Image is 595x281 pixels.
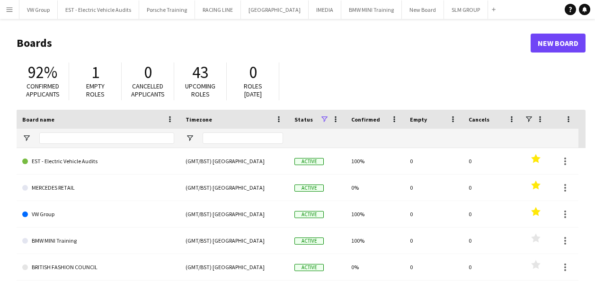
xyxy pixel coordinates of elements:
button: RACING LINE [195,0,241,19]
div: 0% [346,254,404,280]
span: Empty [410,116,427,123]
button: Open Filter Menu [22,134,31,142]
div: 0 [463,175,522,201]
span: 43 [192,62,208,83]
span: Board name [22,116,54,123]
button: [GEOGRAPHIC_DATA] [241,0,309,19]
span: Confirmed [351,116,380,123]
span: Status [294,116,313,123]
span: 0 [249,62,257,83]
div: 100% [346,148,404,174]
div: (GMT/BST) [GEOGRAPHIC_DATA] [180,201,289,227]
span: Confirmed applicants [26,82,60,98]
div: 0 [463,148,522,174]
div: 0% [346,175,404,201]
span: Empty roles [86,82,105,98]
button: BMW MINI Training [341,0,402,19]
input: Board name Filter Input [39,132,174,144]
span: Roles [DATE] [244,82,262,98]
span: Timezone [186,116,212,123]
div: (GMT/BST) [GEOGRAPHIC_DATA] [180,175,289,201]
span: 92% [28,62,57,83]
button: VW Group [19,0,58,19]
a: BRITISH FASHION COUNCIL [22,254,174,281]
div: 0 [404,254,463,280]
a: EST - Electric Vehicle Audits [22,148,174,175]
span: Upcoming roles [185,82,215,98]
button: IMEDIA [309,0,341,19]
span: Active [294,158,324,165]
h1: Boards [17,36,531,50]
span: Active [294,264,324,271]
div: 100% [346,228,404,254]
a: MERCEDES RETAIL [22,175,174,201]
a: New Board [531,34,586,53]
div: (GMT/BST) [GEOGRAPHIC_DATA] [180,254,289,280]
a: BMW MINI Training [22,228,174,254]
div: 0 [404,175,463,201]
button: EST - Electric Vehicle Audits [58,0,139,19]
input: Timezone Filter Input [203,132,283,144]
button: Porsche Training [139,0,195,19]
button: SLM GROUP [444,0,488,19]
span: Active [294,211,324,218]
div: 0 [404,201,463,227]
span: Cancelled applicants [131,82,165,98]
span: Cancels [469,116,489,123]
span: Active [294,184,324,192]
button: Open Filter Menu [186,134,194,142]
a: VW Group [22,201,174,228]
span: 0 [144,62,152,83]
div: 100% [346,201,404,227]
div: 0 [463,228,522,254]
button: New Board [402,0,444,19]
div: 0 [404,148,463,174]
div: 0 [463,254,522,280]
span: 1 [91,62,99,83]
span: Active [294,237,324,245]
div: (GMT/BST) [GEOGRAPHIC_DATA] [180,148,289,174]
div: 0 [463,201,522,227]
div: (GMT/BST) [GEOGRAPHIC_DATA] [180,228,289,254]
div: 0 [404,228,463,254]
